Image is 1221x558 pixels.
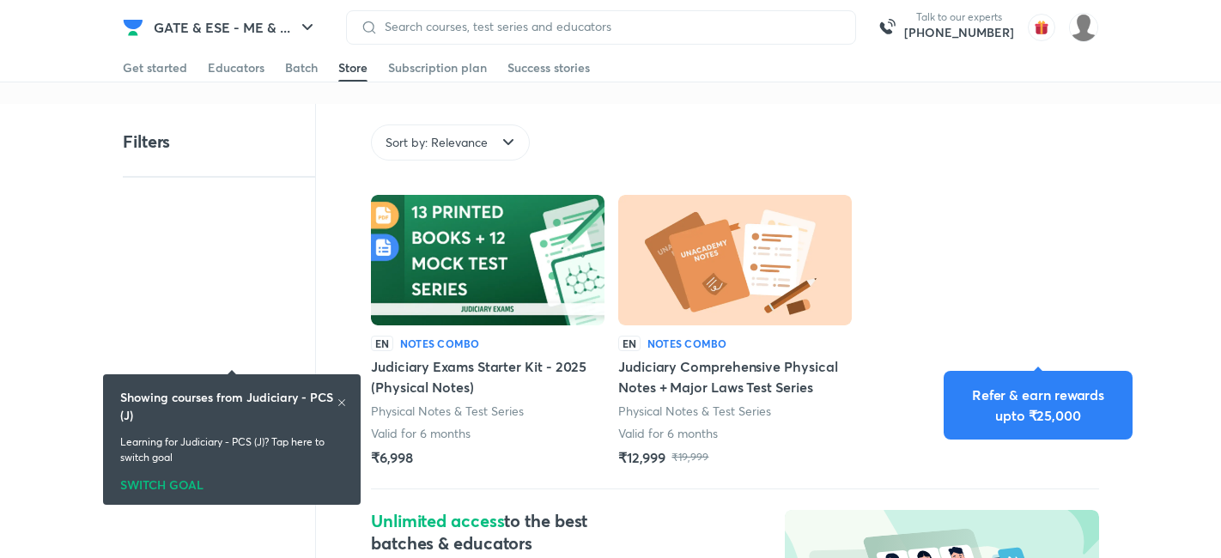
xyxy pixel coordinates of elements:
[371,195,604,325] img: Batch Thumbnail
[388,54,487,82] a: Subscription plan
[371,447,413,468] h5: ₹6,998
[647,336,727,351] h6: Notes Combo
[123,130,170,153] h4: Filters
[400,336,480,351] h6: Notes Combo
[671,451,708,464] p: ₹19,999
[371,356,604,397] h5: Judiciary Exams Starter Kit - 2025 (Physical Notes)
[120,388,337,424] h6: Showing courses from Judiciary - PCS (J)
[904,10,1014,24] p: Talk to our experts
[371,403,525,420] p: Physical Notes & Test Series
[618,195,852,325] img: Batch Thumbnail
[143,10,328,45] button: GATE & ESE - ME & ...
[870,10,904,45] img: call-us
[208,54,264,82] a: Educators
[371,509,587,555] span: to the best batches & educators
[507,59,590,76] div: Success stories
[507,54,590,82] a: Success stories
[123,17,143,38] img: Company Logo
[386,134,488,151] span: Sort by: Relevance
[120,472,343,491] div: SWITCH GOAL
[618,403,772,420] p: Physical Notes & Test Series
[120,434,343,465] p: Learning for Judiciary - PCS (J)? Tap here to switch goal
[618,425,718,442] p: Valid for 6 months
[1028,14,1055,41] img: avatar
[123,59,187,76] div: Get started
[371,425,471,442] p: Valid for 6 months
[618,336,641,351] p: EN
[371,510,641,555] h4: Unlimited access
[388,59,487,76] div: Subscription plan
[1069,13,1098,42] img: Basudha
[338,54,368,82] a: Store
[904,24,1014,41] a: [PHONE_NUMBER]
[123,54,187,82] a: Get started
[285,54,318,82] a: Batch
[208,59,264,76] div: Educators
[957,385,1119,426] div: Refer & earn rewards upto ₹25,000
[285,59,318,76] div: Batch
[338,59,368,76] div: Store
[618,356,852,397] h5: Judiciary Comprehensive Physical Notes + Major Laws Test Series
[371,336,393,351] p: EN
[618,447,665,468] h5: ₹12,999
[378,20,841,33] input: Search courses, test series and educators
